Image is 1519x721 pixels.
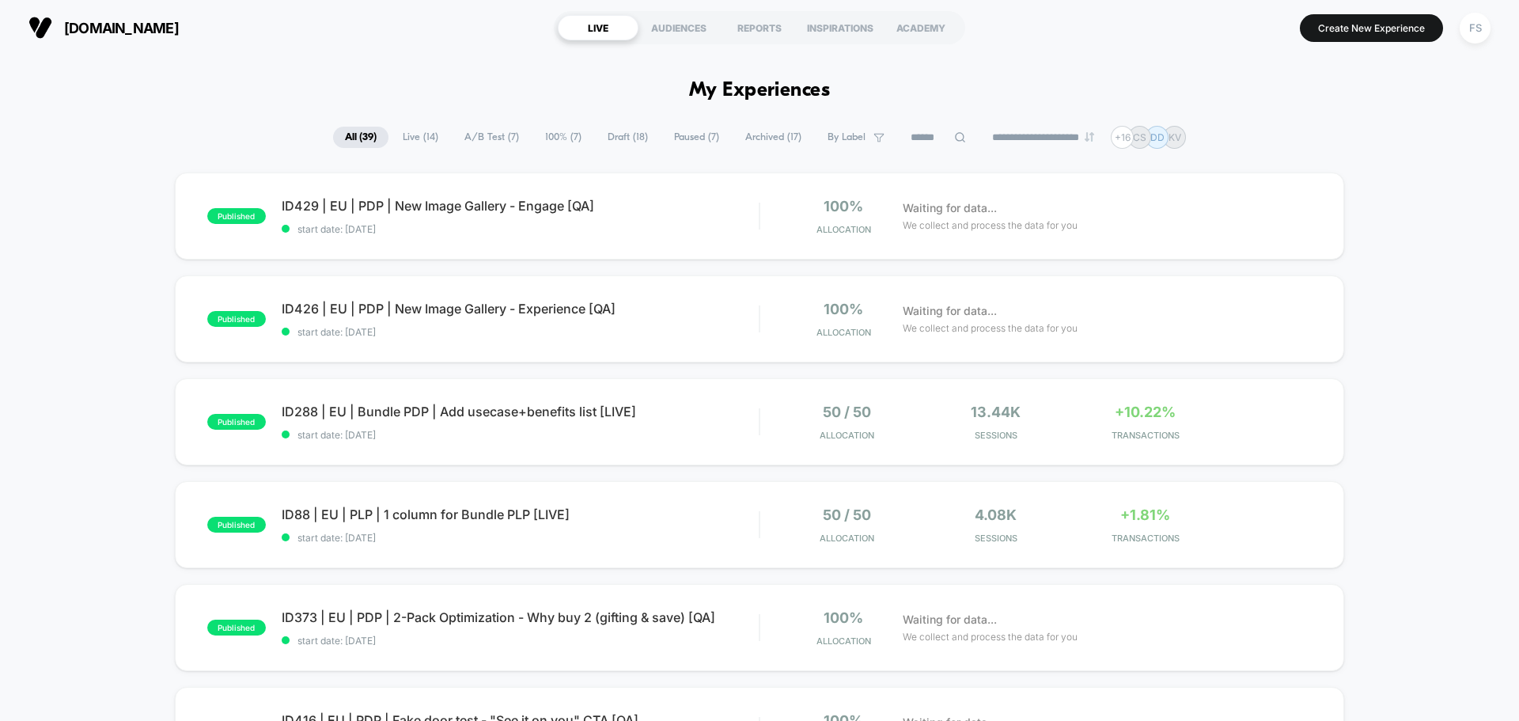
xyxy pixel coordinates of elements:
button: FS [1455,12,1495,44]
span: 50 / 50 [823,507,871,523]
span: Allocation [816,327,871,338]
span: Draft ( 18 ) [596,127,660,148]
div: INSPIRATIONS [800,15,881,40]
span: Paused ( 7 ) [662,127,731,148]
span: published [207,414,266,430]
span: Allocation [816,636,871,647]
span: published [207,311,266,327]
span: Sessions [926,430,1067,441]
span: 4.08k [975,507,1017,523]
span: start date: [DATE] [282,532,759,544]
img: Visually logo [28,16,52,40]
span: ID426 | EU | PDP | New Image Gallery - Experience [QA] [282,301,759,317]
span: All ( 39 ) [333,127,388,148]
div: AUDIENCES [638,15,719,40]
div: ACADEMY [881,15,961,40]
button: Create New Experience [1300,14,1443,42]
span: +1.81% [1120,507,1170,523]
span: TRANSACTIONS [1074,533,1216,544]
span: ID429 | EU | PDP | New Image Gallery - Engage [QA] [282,198,759,214]
span: 100% [824,198,863,214]
img: end [1085,132,1094,142]
button: [DOMAIN_NAME] [24,15,184,40]
span: start date: [DATE] [282,223,759,235]
span: Allocation [820,430,874,441]
span: ID373 | EU | PDP | 2-Pack Optimization - Why buy 2 (gifting & save) [QA] [282,609,759,625]
span: Allocation [816,224,871,235]
div: + 16 [1111,126,1134,149]
span: ID88 | EU | PLP | 1 column for Bundle PLP [LIVE] [282,507,759,522]
span: Live ( 14 ) [391,127,450,148]
span: Sessions [926,533,1067,544]
div: LIVE [558,15,638,40]
span: A/B Test ( 7 ) [453,127,531,148]
p: CS [1133,131,1146,143]
span: ID288 | EU | Bundle PDP | Add usecase+benefits list [LIVE] [282,404,759,419]
span: published [207,208,266,224]
span: Archived ( 17 ) [733,127,813,148]
span: 100% [824,301,863,317]
span: Waiting for data... [903,611,997,628]
p: DD [1150,131,1165,143]
span: +10.22% [1115,404,1176,420]
span: Waiting for data... [903,199,997,217]
span: 50 / 50 [823,404,871,420]
div: FS [1460,13,1491,44]
span: We collect and process the data for you [903,218,1078,233]
span: We collect and process the data for you [903,629,1078,644]
span: [DOMAIN_NAME] [64,20,179,36]
span: start date: [DATE] [282,635,759,647]
span: Allocation [820,533,874,544]
span: start date: [DATE] [282,326,759,338]
span: 13.44k [971,404,1021,420]
span: published [207,517,266,533]
h1: My Experiences [689,79,831,102]
span: By Label [828,131,866,143]
span: TRANSACTIONS [1074,430,1216,441]
span: published [207,620,266,636]
span: 100% ( 7 ) [533,127,593,148]
span: Waiting for data... [903,302,997,320]
span: We collect and process the data for you [903,321,1078,336]
div: REPORTS [719,15,800,40]
span: 100% [824,609,863,626]
p: KV [1169,131,1181,143]
span: start date: [DATE] [282,429,759,441]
